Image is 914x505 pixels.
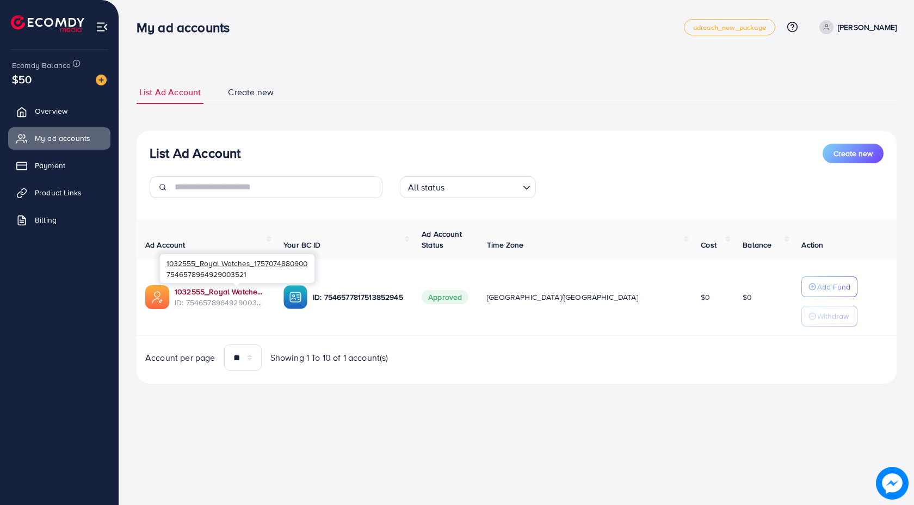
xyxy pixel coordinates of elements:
[283,239,321,250] span: Your BC ID
[487,239,523,250] span: Time Zone
[406,180,447,195] span: All status
[823,144,884,163] button: Create new
[8,182,110,204] a: Product Links
[8,209,110,231] a: Billing
[8,127,110,149] a: My ad accounts
[283,285,307,309] img: ic-ba-acc.ded83a64.svg
[160,254,314,283] div: 7546578964929003521
[270,352,388,364] span: Showing 1 To 10 of 1 account(s)
[313,291,404,304] p: ID: 7546577817513852945
[175,297,266,308] span: ID: 7546578964929003521
[701,292,710,303] span: $0
[35,106,67,116] span: Overview
[448,177,518,195] input: Search for option
[817,310,849,323] p: Withdraw
[139,86,201,98] span: List Ad Account
[145,352,215,364] span: Account per page
[422,229,462,250] span: Ad Account Status
[137,20,238,35] h3: My ad accounts
[35,133,90,144] span: My ad accounts
[801,306,857,327] button: Withdraw
[145,239,186,250] span: Ad Account
[8,155,110,176] a: Payment
[817,280,850,293] p: Add Fund
[743,292,752,303] span: $0
[228,86,274,98] span: Create new
[801,239,823,250] span: Action
[96,21,108,33] img: menu
[12,60,71,71] span: Ecomdy Balance
[35,214,57,225] span: Billing
[833,148,873,159] span: Create new
[876,467,909,500] img: image
[701,239,717,250] span: Cost
[801,276,857,297] button: Add Fund
[487,292,638,303] span: [GEOGRAPHIC_DATA]/[GEOGRAPHIC_DATA]
[693,24,766,31] span: adreach_new_package
[145,285,169,309] img: ic-ads-acc.e4c84228.svg
[838,21,897,34] p: [PERSON_NAME]
[684,19,775,35] a: adreach_new_package
[96,75,107,85] img: image
[166,258,307,268] span: 1032555_Royal Watches_1757074880900
[12,71,32,87] span: $50
[422,290,468,304] span: Approved
[35,187,82,198] span: Product Links
[743,239,771,250] span: Balance
[35,160,65,171] span: Payment
[175,286,266,297] a: 1032555_Royal Watches_1757074880900
[11,15,84,32] img: logo
[150,145,240,161] h3: List Ad Account
[400,176,536,198] div: Search for option
[8,100,110,122] a: Overview
[815,20,897,34] a: [PERSON_NAME]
